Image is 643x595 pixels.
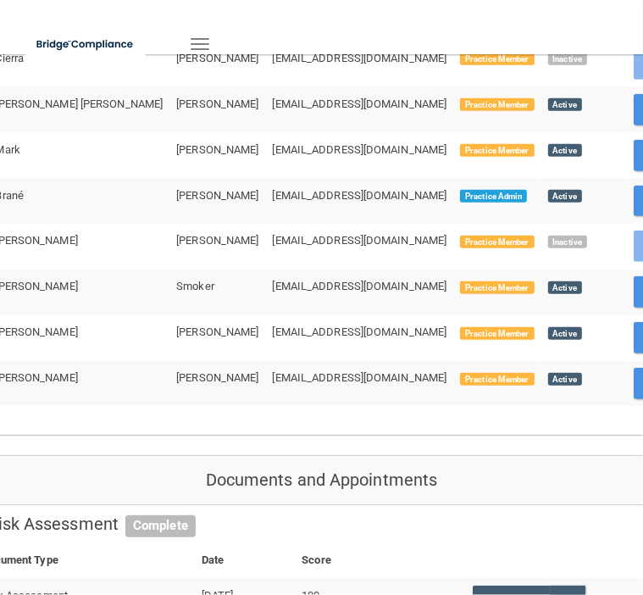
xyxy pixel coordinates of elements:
[548,98,582,112] span: Active
[548,144,582,158] span: Active
[548,373,582,386] span: Active
[176,325,258,338] span: [PERSON_NAME]
[460,98,534,112] span: Practice Member
[460,236,534,249] span: Practice Member
[460,144,534,158] span: Practice Member
[273,189,447,202] span: [EMAIL_ADDRESS][DOMAIN_NAME]
[273,143,447,156] span: [EMAIL_ADDRESS][DOMAIN_NAME]
[548,190,582,203] span: Active
[176,189,258,202] span: [PERSON_NAME]
[548,327,582,341] span: Active
[176,371,258,384] span: [PERSON_NAME]
[176,280,214,292] span: Smoker
[176,97,258,110] span: [PERSON_NAME]
[460,327,534,341] span: Practice Member
[273,325,447,338] span: [EMAIL_ADDRESS][DOMAIN_NAME]
[295,543,390,578] th: Score
[548,236,588,249] span: Inactive
[273,371,447,384] span: [EMAIL_ADDRESS][DOMAIN_NAME]
[273,234,447,247] span: [EMAIL_ADDRESS][DOMAIN_NAME]
[460,373,534,386] span: Practice Member
[351,503,623,570] iframe: Drift Widget Chat Controller
[125,515,196,537] span: Complete
[548,281,582,295] span: Active
[25,27,146,62] img: bridge_compliance_login_screen.278c3ca4.svg
[460,281,534,295] span: Practice Member
[273,97,447,110] span: [EMAIL_ADDRESS][DOMAIN_NAME]
[273,280,447,292] span: [EMAIL_ADDRESS][DOMAIN_NAME]
[176,143,258,156] span: [PERSON_NAME]
[176,234,258,247] span: [PERSON_NAME]
[195,543,295,578] th: Date
[460,190,527,203] span: Practice Admin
